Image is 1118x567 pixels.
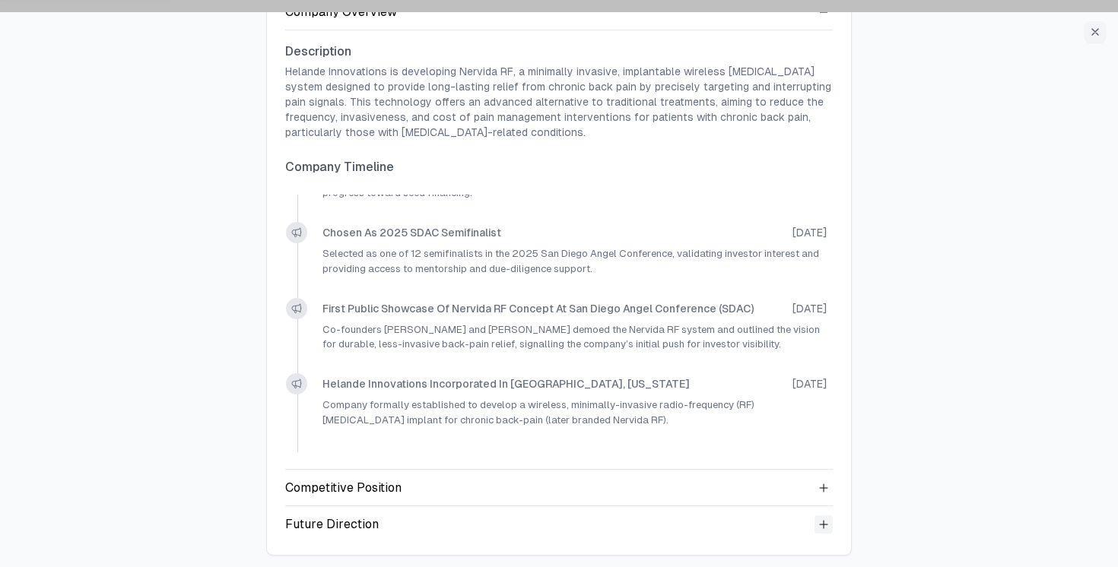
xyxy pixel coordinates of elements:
[285,3,397,21] div: Company Overview
[322,246,827,277] p: Selected as one of 12 semifinalists in the 2025 San Diego Angel Conference, validating investor i...
[285,158,833,176] h3: Company Timeline
[285,479,402,497] div: Competitive Position
[322,376,690,391] a: Helande Innovations incorporated in [GEOGRAPHIC_DATA], [US_STATE]
[792,301,827,316] span: [DATE]
[322,322,827,353] p: Co-founders [PERSON_NAME] and [PERSON_NAME] demoed the Nervida RF system and outlined the vision ...
[322,225,501,240] a: Chosen as 2025 SDAC Semifinalist
[322,301,754,316] a: First public showcase of Nervida RF concept at San Diego Angel Conference (SDAC)
[792,376,827,391] span: [DATE]
[322,398,827,428] p: Company formally established to develop a wireless, minimally-invasive radio-frequency (RF) [MEDI...
[285,43,833,61] h3: Description
[285,515,379,534] div: Future Direction
[285,64,833,140] p: Helande Innovations is developing Nervida RF, a minimally invasive, implantable wireless [MEDICAL...
[792,225,827,240] span: [DATE]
